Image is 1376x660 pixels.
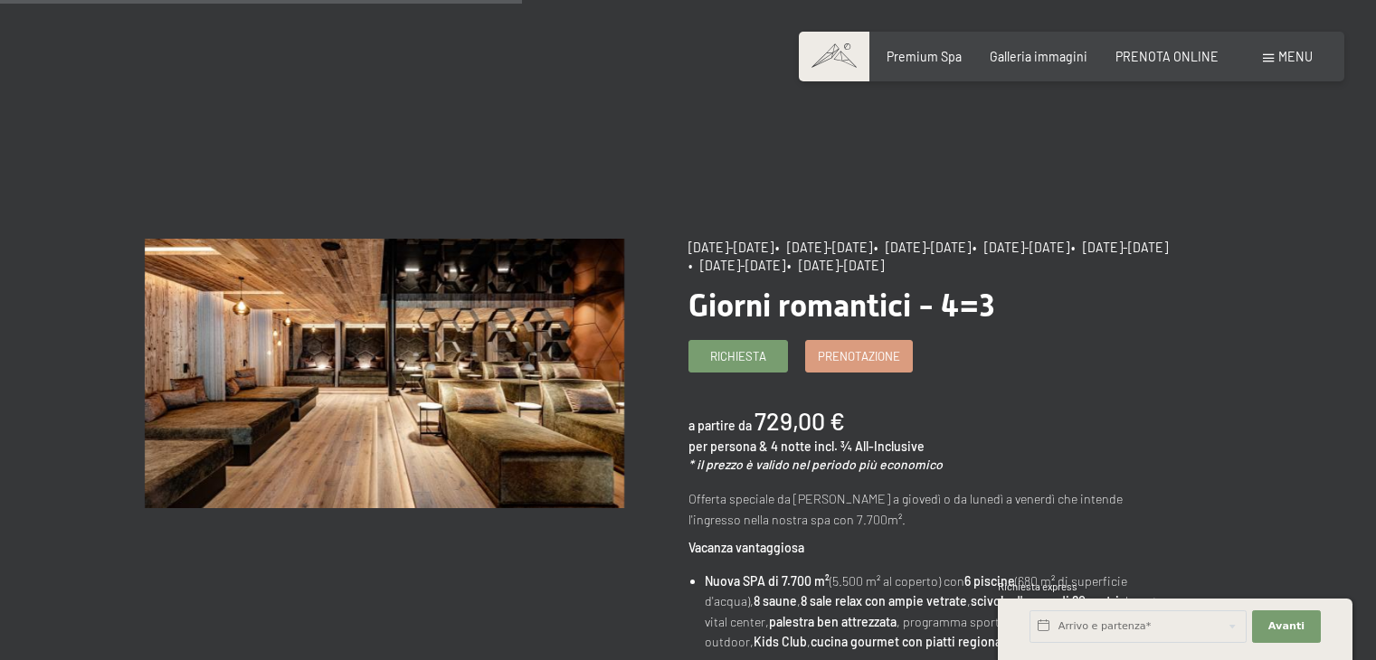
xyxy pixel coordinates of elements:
strong: Kids Club [754,634,807,649]
p: Offerta speciale da [PERSON_NAME] a giovedì o da lunedì a venerdì che intende l'ingresso nella no... [688,489,1168,530]
strong: palestra ben attrezzata [769,614,897,629]
a: Galleria immagini [990,49,1087,64]
span: • [DATE]-[DATE] [688,258,785,273]
span: • [DATE]-[DATE] [787,258,884,273]
span: • [DATE]-[DATE] [973,240,1069,255]
b: 729,00 € [754,406,845,435]
span: Giorni romantici - 4=3 [688,287,995,324]
strong: scivolo d'acqua di 60 metri [971,593,1119,608]
span: Richiesta express [998,580,1077,592]
strong: 6 piscine [964,573,1015,589]
a: Richiesta [689,341,787,371]
span: Avanti [1268,619,1305,634]
span: incl. ¾ All-Inclusive [814,438,925,454]
img: Giorni romantici - 4=3 [145,239,624,508]
em: * il prezzo è valido nel periodo più economico [688,457,943,472]
span: • [DATE]-[DATE] [1071,240,1168,255]
li: (5.500 m² al coperto) con (680 m² di superficie d'acqua), , , , beauty vital center, , programma ... [705,571,1168,653]
strong: cucina gourmet con piatti regionali e mediterranei [811,634,1095,649]
span: a partire da [688,418,752,433]
a: PRENOTA ONLINE [1115,49,1219,64]
button: Avanti [1252,610,1321,643]
span: • [DATE]-[DATE] [775,240,872,255]
strong: 8 saune [754,593,797,608]
span: • [DATE]-[DATE] [874,240,971,255]
strong: 8 sale relax con ampie vetrate [801,593,967,608]
a: Premium Spa [887,49,962,64]
span: 4 notte [771,438,811,454]
span: per persona & [688,438,768,454]
span: Prenotazione [818,348,900,364]
span: Richiesta [710,348,766,364]
span: Menu [1278,49,1313,64]
a: Prenotazione [806,341,912,371]
span: [DATE]-[DATE] [688,240,773,255]
strong: Vacanza vantaggiosa [688,540,804,555]
strong: Nuova SPA di 7.700 m² [705,573,830,589]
